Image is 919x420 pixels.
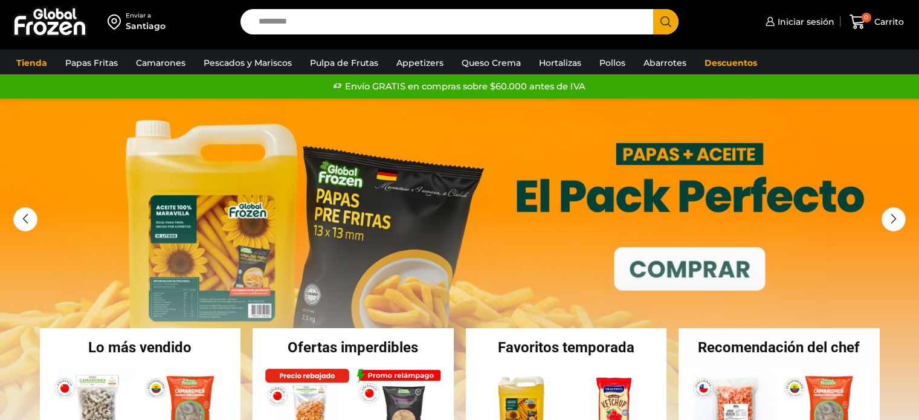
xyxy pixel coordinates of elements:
[390,51,450,74] a: Appetizers
[763,10,834,34] a: Iniciar sesión
[253,340,454,355] h2: Ofertas imperdibles
[698,51,763,74] a: Descuentos
[40,340,241,355] h2: Lo más vendido
[456,51,527,74] a: Queso Crema
[871,16,904,28] span: Carrito
[862,13,871,22] span: 0
[130,51,192,74] a: Camarones
[637,51,692,74] a: Abarrotes
[533,51,587,74] a: Hortalizas
[10,51,53,74] a: Tienda
[653,9,679,34] button: Search button
[59,51,124,74] a: Papas Fritas
[198,51,298,74] a: Pescados y Mariscos
[126,20,166,32] div: Santiago
[304,51,384,74] a: Pulpa de Frutas
[466,340,667,355] h2: Favoritos temporada
[775,16,834,28] span: Iniciar sesión
[108,11,126,32] img: address-field-icon.svg
[846,8,907,36] a: 0 Carrito
[126,11,166,20] div: Enviar a
[679,340,880,355] h2: Recomendación del chef
[593,51,631,74] a: Pollos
